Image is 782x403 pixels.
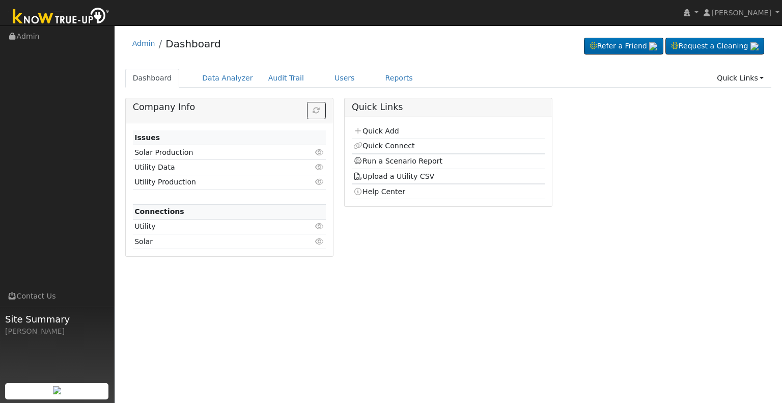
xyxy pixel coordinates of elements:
span: [PERSON_NAME] [712,9,771,17]
h5: Quick Links [352,102,545,113]
a: Refer a Friend [584,38,663,55]
a: Upload a Utility CSV [353,172,434,180]
img: Know True-Up [8,6,115,29]
a: Users [327,69,362,88]
i: Click to view [315,238,324,245]
div: [PERSON_NAME] [5,326,109,337]
td: Utility [133,219,295,234]
a: Help Center [353,187,405,196]
img: retrieve [53,386,61,394]
a: Run a Scenario Report [353,157,442,165]
i: Click to view [315,164,324,171]
a: Admin [132,39,155,47]
strong: Connections [134,207,184,216]
img: retrieve [649,42,657,50]
a: Quick Links [709,69,771,88]
img: retrieve [750,42,759,50]
td: Utility Data [133,160,295,175]
a: Audit Trail [261,69,312,88]
td: Utility Production [133,175,295,190]
i: Click to view [315,223,324,230]
a: Quick Connect [353,142,414,150]
i: Click to view [315,178,324,185]
td: Solar Production [133,145,295,160]
span: Site Summary [5,312,109,326]
a: Dashboard [165,38,221,50]
a: Dashboard [125,69,180,88]
a: Data Analyzer [194,69,261,88]
h5: Company Info [133,102,326,113]
i: Click to view [315,149,324,156]
a: Reports [378,69,421,88]
a: Request a Cleaning [665,38,764,55]
a: Quick Add [353,127,399,135]
td: Solar [133,234,295,249]
strong: Issues [134,133,160,142]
